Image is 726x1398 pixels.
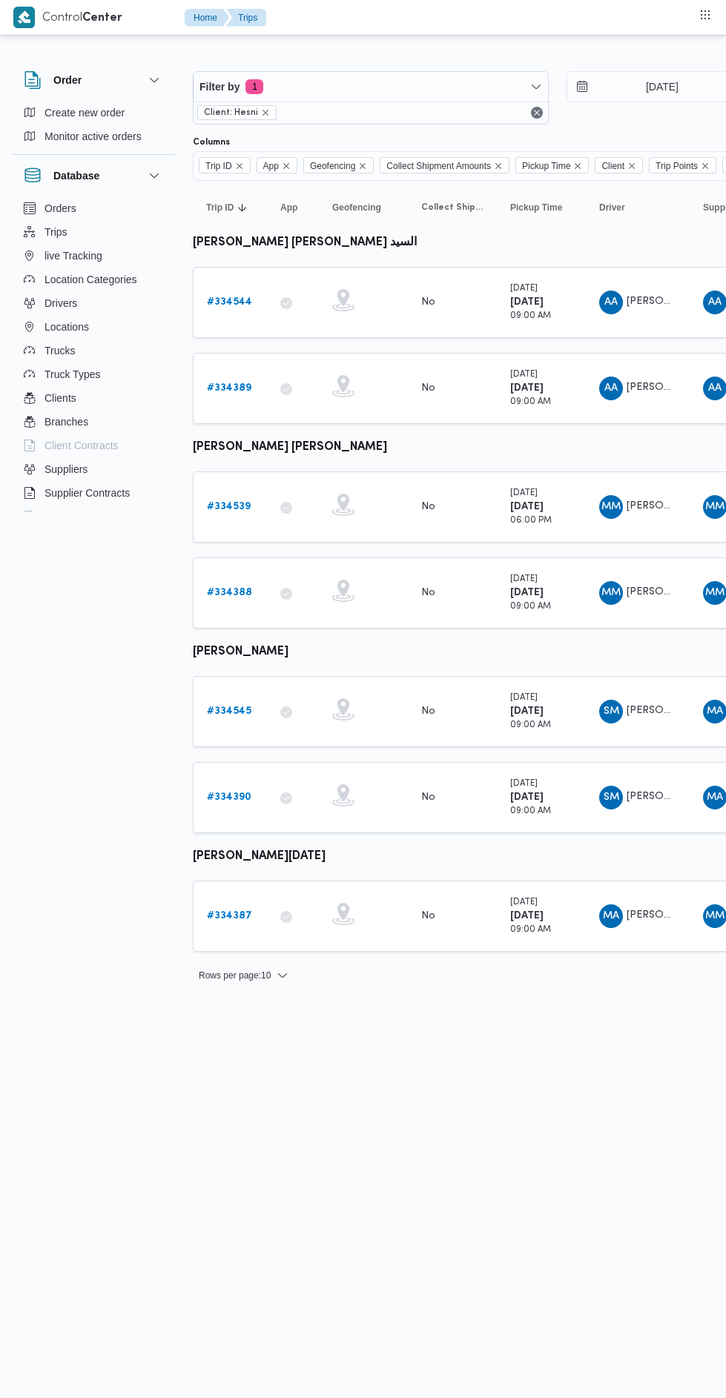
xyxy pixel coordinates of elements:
button: Clients [18,386,169,410]
button: Order [24,71,163,89]
button: Truck Types [18,362,169,386]
button: Drivers [18,291,169,315]
span: AA [708,377,722,400]
b: # 334545 [207,706,251,716]
span: Trip ID; Sorted in descending order [206,202,234,213]
svg: Sorted in descending order [237,202,248,213]
div: Muhammad Manib Muhammad Abadalamuqusod [599,581,623,605]
span: Trip ID [199,157,251,173]
button: Remove Client from selection in this group [627,162,636,170]
span: Supplier Contracts [44,484,130,502]
span: MM [601,495,621,519]
span: Collect Shipment Amounts [380,157,509,173]
span: AA [604,291,618,314]
a: #334387 [207,907,252,925]
span: Geofencing [332,202,381,213]
span: MM [705,495,725,519]
span: Trips [44,223,67,241]
span: Branches [44,413,88,431]
button: Remove Pickup Time from selection in this group [573,162,582,170]
a: #334539 [207,498,251,516]
h3: Order [53,71,82,89]
span: Pickup Time [522,158,570,174]
span: SM [604,786,619,809]
button: Driver [593,196,682,219]
button: Remove [528,104,546,122]
small: 09:00 AM [510,721,551,729]
span: Trip Points [656,158,698,174]
b: [DATE] [510,792,544,802]
button: Create new order [18,101,169,125]
a: #334545 [207,703,251,720]
button: Home [185,9,229,27]
button: Suppliers [18,457,169,481]
button: live Tracking [18,244,169,268]
span: Devices [44,508,82,526]
small: 09:00 AM [510,807,551,815]
b: [DATE] [510,706,544,716]
button: Trucks [18,339,169,362]
button: Locations [18,315,169,339]
span: Collect Shipment Amounts [421,202,484,213]
div: No [421,586,435,600]
span: 1 active filters [245,79,263,94]
small: [DATE] [510,371,538,379]
span: App [280,202,297,213]
b: # 334544 [207,297,252,307]
small: 06:00 PM [510,517,552,525]
div: Abad Alihafz Alsaid Abadalihafz Alsaid [599,377,623,400]
span: Monitor active orders [44,127,142,145]
span: live Tracking [44,247,102,265]
div: Muhammad Manib Muhammad Abadalamuqusod [599,495,623,519]
span: MA [707,786,723,809]
div: No [421,296,435,309]
small: [DATE] [510,780,538,788]
button: Geofencing [326,196,400,219]
span: Filter by [199,78,240,96]
button: Database [24,167,163,185]
button: Location Categories [18,268,169,291]
small: [DATE] [510,898,538,907]
a: #334390 [207,789,251,806]
button: Trips [226,9,266,27]
small: 09:00 AM [510,312,551,320]
span: Driver [599,202,625,213]
b: [PERSON_NAME] [PERSON_NAME] السيد [193,237,417,248]
span: Locations [44,318,89,336]
div: No [421,705,435,718]
b: # 334387 [207,911,252,921]
a: #334544 [207,294,252,311]
div: Database [12,196,175,517]
span: Client [595,157,643,173]
button: Orders [18,196,169,220]
b: [PERSON_NAME] [PERSON_NAME] [193,442,387,453]
button: Branches [18,410,169,434]
button: Supplier Contracts [18,481,169,505]
div: Muhammad Ammad Rmdhan Alsaid Muhammad [599,904,623,928]
div: No [421,500,435,514]
button: Remove Trip ID from selection in this group [235,162,244,170]
span: MA [707,700,723,723]
b: Center [82,13,122,24]
span: Collect Shipment Amounts [386,158,491,174]
small: 09:00 AM [510,398,551,406]
span: Trip ID [205,158,232,174]
span: App [257,157,297,173]
b: # 334389 [207,383,251,393]
button: Monitor active orders [18,125,169,148]
small: 09:00 AM [510,926,551,934]
span: Pickup Time [510,202,562,213]
span: Location Categories [44,271,137,288]
span: Drivers [44,294,77,312]
button: Rows per page:10 [193,967,294,984]
button: Filter by1 active filters [194,72,548,102]
button: Pickup Time [504,196,578,219]
div: No [421,791,435,804]
label: Columns [193,136,230,148]
b: # 334539 [207,502,251,511]
span: Geofencing [310,158,355,174]
div: Salam Muhammad Abadalltaif Salam [599,700,623,723]
span: Client: Hesni [197,105,277,120]
span: [PERSON_NAME] [627,706,711,715]
span: Geofencing [303,157,374,173]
